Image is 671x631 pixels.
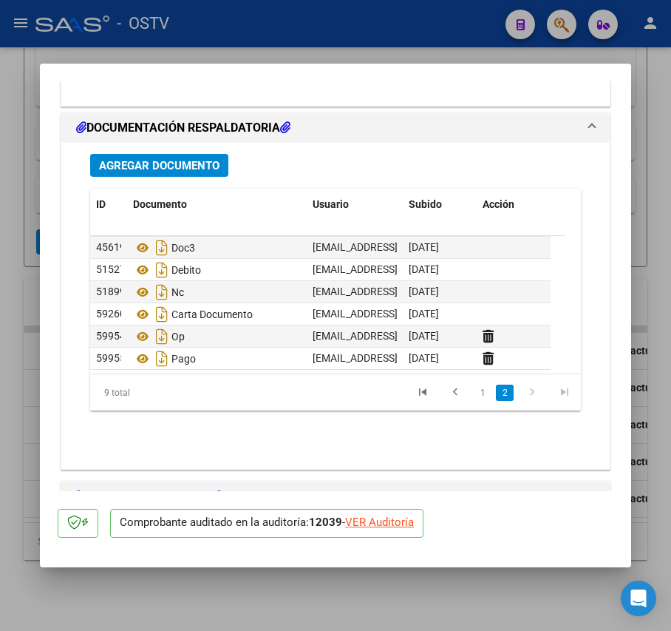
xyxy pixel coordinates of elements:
[313,352,563,364] span: [EMAIL_ADDRESS][DOMAIN_NAME] - [PERSON_NAME]
[409,198,442,210] span: Subido
[96,352,126,364] span: 59955
[496,385,514,401] a: 2
[133,308,253,320] span: Carta Documento
[96,286,126,297] span: 51899
[474,385,491,401] a: 1
[133,264,201,276] span: Debito
[307,189,403,220] datatable-header-cell: Usuario
[133,242,195,254] span: Doc3
[409,385,437,401] a: go to first page
[96,198,106,210] span: ID
[313,308,584,320] span: [EMAIL_ADDRESS][DOMAIN_NAME] - [GEOGRAPHIC_DATA]
[99,159,219,172] span: Agregar Documento
[61,143,610,469] div: DOCUMENTACIÓN RESPALDATORIA
[152,280,171,304] i: Descargar documento
[90,189,127,220] datatable-header-cell: ID
[471,380,494,405] li: page 1
[621,581,656,616] div: Open Intercom Messenger
[133,198,187,210] span: Documento
[309,516,342,529] strong: 12039
[409,330,439,342] span: [DATE]
[152,303,171,326] i: Descargar documento
[518,385,546,401] a: go to next page
[441,385,469,401] a: go to previous page
[152,236,171,260] i: Descargar documento
[90,374,188,411] div: 9 total
[133,353,196,365] span: Pago
[313,241,563,253] span: [EMAIL_ADDRESS][DOMAIN_NAME] - [PERSON_NAME]
[76,487,230,505] h1: TRAZABILIDAD ANMAT
[409,308,439,320] span: [DATE]
[409,263,439,275] span: [DATE]
[133,286,184,298] span: Nc
[313,330,563,342] span: [EMAIL_ADDRESS][DOMAIN_NAME] - [PERSON_NAME]
[494,380,516,405] li: page 2
[152,347,171,371] i: Descargar documento
[61,482,610,511] mat-expansion-panel-header: TRAZABILIDAD ANMAT
[96,308,126,320] span: 59260
[313,198,349,210] span: Usuario
[409,352,439,364] span: [DATE]
[96,263,126,275] span: 51527
[409,286,439,297] span: [DATE]
[152,258,171,282] i: Descargar documento
[152,325,171,348] i: Descargar documento
[409,241,439,253] span: [DATE]
[483,198,514,210] span: Acción
[477,189,551,220] datatable-header-cell: Acción
[90,154,228,177] button: Agregar Documento
[96,330,126,342] span: 59954
[96,241,126,253] span: 45619
[110,509,423,538] p: Comprobante auditado en la auditoría: -
[345,514,414,531] div: VER Auditoría
[76,119,290,137] h1: DOCUMENTACIÓN RESPALDATORIA
[61,113,610,143] mat-expansion-panel-header: DOCUMENTACIÓN RESPALDATORIA
[403,189,477,220] datatable-header-cell: Subido
[127,189,307,220] datatable-header-cell: Documento
[133,331,185,343] span: Op
[551,385,579,401] a: go to last page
